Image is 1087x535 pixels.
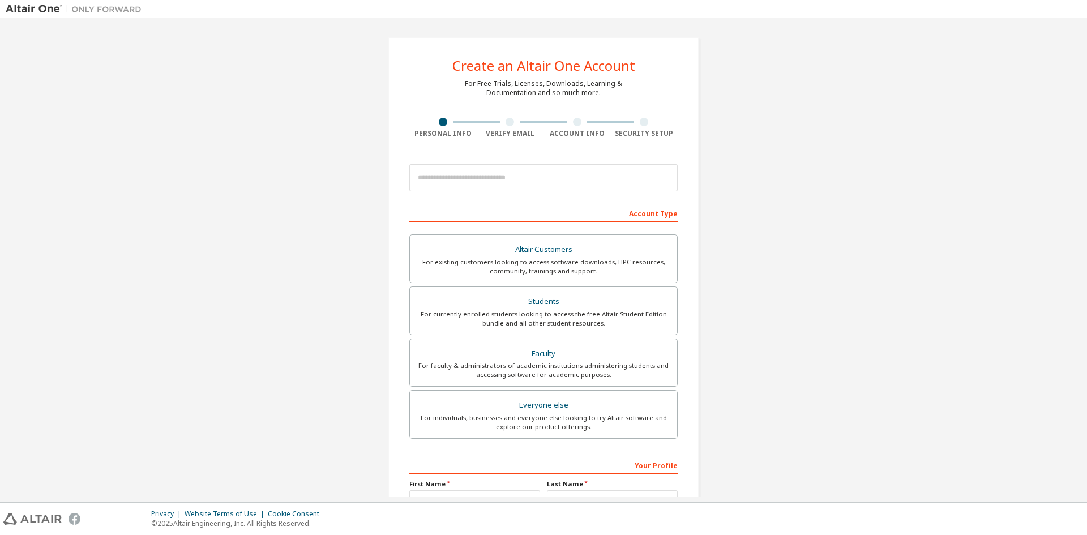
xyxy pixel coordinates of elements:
div: Altair Customers [417,242,670,258]
div: Students [417,294,670,310]
div: For individuals, businesses and everyone else looking to try Altair software and explore our prod... [417,413,670,431]
div: Security Setup [611,129,678,138]
div: For existing customers looking to access software downloads, HPC resources, community, trainings ... [417,258,670,276]
p: © 2025 Altair Engineering, Inc. All Rights Reserved. [151,519,326,528]
div: Your Profile [409,456,678,474]
div: Privacy [151,510,185,519]
div: Personal Info [409,129,477,138]
div: Account Type [409,204,678,222]
div: For currently enrolled students looking to access the free Altair Student Edition bundle and all ... [417,310,670,328]
div: Website Terms of Use [185,510,268,519]
img: facebook.svg [69,513,80,525]
div: For Free Trials, Licenses, Downloads, Learning & Documentation and so much more. [465,79,622,97]
div: Account Info [543,129,611,138]
div: Verify Email [477,129,544,138]
label: Last Name [547,480,678,489]
div: For faculty & administrators of academic institutions administering students and accessing softwa... [417,361,670,379]
div: Faculty [417,346,670,362]
div: Cookie Consent [268,510,326,519]
div: Everyone else [417,397,670,413]
img: altair_logo.svg [3,513,62,525]
label: First Name [409,480,540,489]
div: Create an Altair One Account [452,59,635,72]
img: Altair One [6,3,147,15]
